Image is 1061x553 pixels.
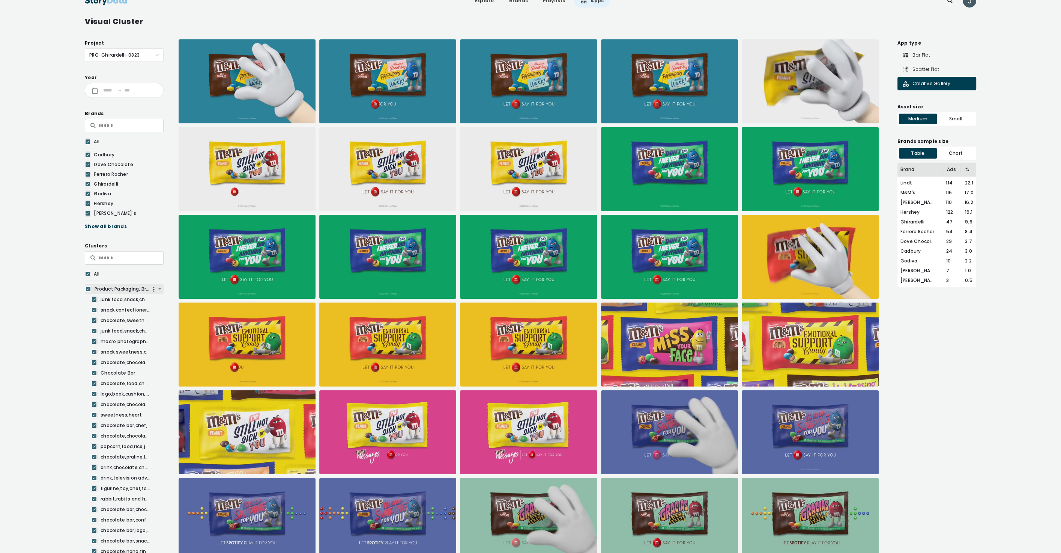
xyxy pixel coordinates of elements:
[179,303,316,387] img: MMs_pathmatics_228129551__005.jpeg
[319,390,456,474] img: MMs_pathmatics_227389663__006.jpeg
[91,326,164,336] div: junk food,snack,chocolate bar,food,chocolate,confectionery
[85,16,976,27] div: Visual Cluster
[742,39,879,123] img: MMs_pathmatics_225267339__004.jpeg
[101,517,151,523] div: chocolate bar,confectionery,chocolate,food,sweetness,banner
[179,39,316,123] img: MMs_pathmatics_224648833__004.jpeg
[101,538,151,544] div: chocolate bar,snack,chocolate,sweetness,finger,hand
[101,433,151,439] div: chocolate,chocolate bar,praline,food,confectionery,bonbon
[900,180,942,186] div: Lindt
[941,277,960,284] div: 3
[900,219,942,225] div: Ghirardelli
[91,378,164,389] div: chocolate,food,chocolate bar,dairy product,cook,chef
[156,285,164,293] img: arrow_drop_down-cd8b5fdd.svg
[319,127,456,211] img: MMs_pathmatics_225267339__006.jpeg
[91,525,164,536] div: chocolate bar,logo,confectionery,floor,flooring,wood
[89,49,159,61] span: PRO-Ghirardelli-0823
[961,166,973,173] div: %
[942,166,961,173] div: Ads
[91,536,164,546] div: chocolate bar,snack,chocolate,sweetness,finger,hand
[601,39,738,123] img: MMs_pathmatics_224648833__007.jpeg
[101,412,151,418] div: sweetness,heart
[900,199,941,206] div: [PERSON_NAME]
[115,88,124,93] div: -
[101,527,151,534] div: chocolate bar,logo,confectionery,floor,flooring,wood
[742,215,879,299] img: MMs_pathmatics_228129551__004.jpeg
[941,228,960,235] div: 54
[101,359,151,366] div: chocolate,chocolate bar,food,dessert,snack,confectionery
[91,441,164,452] div: popcorn,food,rice,junk food,snack,television advertisement
[94,210,159,217] div: [PERSON_NAME]'s
[601,390,738,474] img: MMs_pathmatics_269086515__004.jpeg
[960,258,973,264] div: 2.2
[101,506,151,513] div: chocolate bar,chocolate,confectionery,brand,food,magenta
[900,228,942,235] div: Ferrero Rocher
[179,215,316,299] img: MMs_pathmatics_228999326__007.jpeg
[319,303,456,387] img: MMs_pathmatics_228129551__006.jpeg
[91,305,164,315] div: snack,confectionery,junk food,chocolate bar,food,fast food
[94,271,159,277] div: All
[101,328,151,334] div: junk food,snack,chocolate bar,food,chocolate,confectionery
[91,389,164,399] div: logo,book,cushion,drink,finger,hand
[85,39,164,47] div: Project
[960,238,973,245] div: 3.7
[900,209,942,216] div: Hershey
[960,209,973,216] div: 16.1
[960,228,973,235] div: 8.4
[85,74,164,81] div: Year
[91,462,164,473] div: drink,chocolate,chocolate bar,guitar,illustration,liqueur
[94,181,159,187] div: Ghirardelli
[101,317,151,324] div: chocolate,sweetness,dessert,praline,food,macro photography
[900,189,941,196] div: M&M's
[91,410,164,420] div: sweetness,heart
[742,127,879,211] img: MMs_pathmatics_228999326__006.jpeg
[94,171,159,178] div: Ferrero Rocher
[941,267,960,274] div: 7
[101,370,151,376] div: Chocolate Bar
[460,127,597,211] img: MMs_pathmatics_225267339__007.jpeg
[900,277,942,284] div: [PERSON_NAME]
[91,420,164,431] div: chocolate bar,chef,chocolate,cook,cooking,culinary art
[101,443,151,450] div: popcorn,food,rice,junk food,snack,television advertisement
[899,148,937,159] div: Table
[902,51,930,59] div: Bar Plot
[941,180,960,186] div: 114
[101,338,151,345] div: macro photography,car,chocolate,dessert,food,junk food
[101,475,151,481] div: drink,television advertisement
[101,307,151,313] div: snack,confectionery,junk food,chocolate bar,food,fast food
[101,454,151,460] div: chocolate,praline,logo,material,finger,fashion accessory
[460,215,597,299] img: MMs_pathmatics_229557190__006.jpeg
[900,238,942,245] div: Dove Chocolate
[460,39,597,123] img: MMs_pathmatics_224648833__006.jpeg
[94,151,159,158] div: Cadbury
[960,277,973,284] div: 0.5
[960,219,973,225] div: 9.9
[94,161,159,168] div: Dove Chocolate
[91,315,164,326] div: chocolate,sweetness,dessert,praline,food,macro photography
[941,238,960,245] div: 29
[941,209,960,216] div: 122
[101,422,151,429] div: chocolate bar,chef,chocolate,cook,cooking,culinary art
[101,380,151,387] div: chocolate,food,chocolate bar,dairy product,cook,chef
[91,368,164,378] div: Chocolate Bar
[900,267,942,274] div: [PERSON_NAME]'s
[91,515,164,525] div: chocolate bar,confectionery,chocolate,food,sweetness,banner
[91,504,164,515] div: chocolate bar,chocolate,confectionery,brand,food,magenta
[94,190,159,197] div: Godiva
[319,39,456,123] img: MMs_pathmatics_224648833__005.jpeg
[900,166,942,173] div: Brand
[460,390,597,474] img: MMs_pathmatics_227389663__007.jpeg
[94,138,159,145] div: All
[85,110,164,117] div: Brands
[101,391,151,397] div: logo,book,cushion,drink,finger,hand
[937,148,975,159] div: Chart
[101,349,151,355] div: snack,sweetness,chocolate bar,junk food,confectionery,food
[101,464,151,471] div: drink,chocolate,chocolate bar,guitar,illustration,liqueur
[900,248,942,255] div: Cadbury
[941,199,960,206] div: 110
[897,103,976,111] div: Asset size
[95,286,150,292] div: Product Packaging, Branded Chocolate Bar
[937,114,975,124] div: Small
[900,258,942,264] div: Godiva
[85,242,164,250] div: Clusters
[91,336,164,347] div: macro photography,car,chocolate,dessert,food,junk food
